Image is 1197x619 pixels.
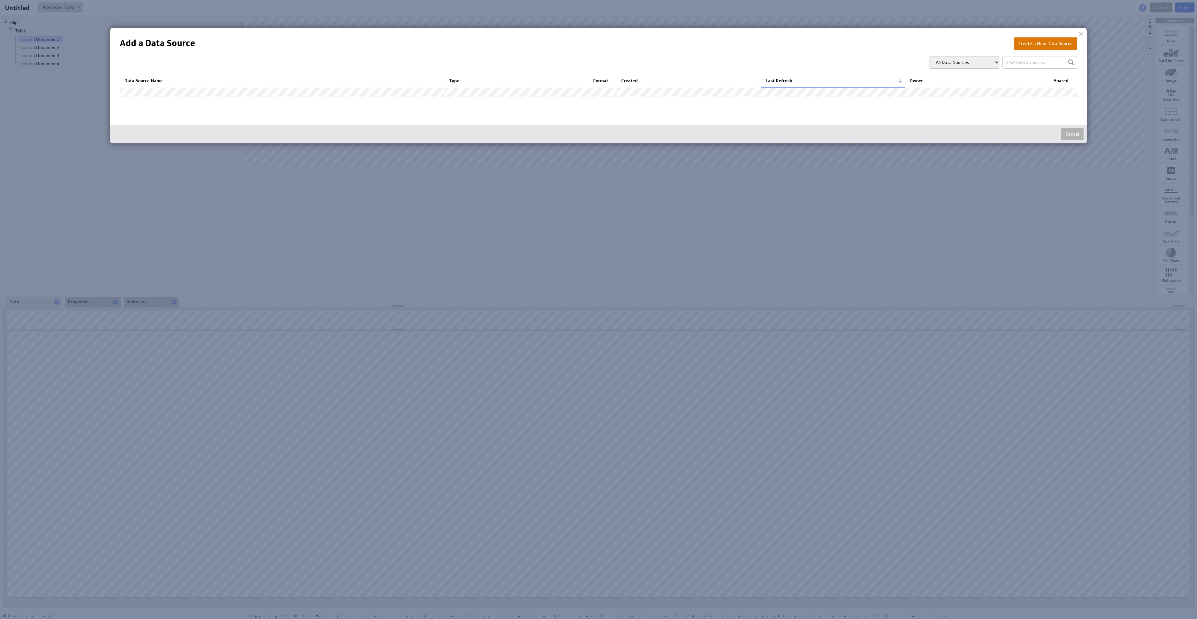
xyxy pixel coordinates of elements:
th: Data Source Name [120,75,445,87]
th: Type [445,75,589,87]
th: Created [617,75,761,87]
th: Shared [1049,75,1077,87]
button: Create a New Data Source [1014,37,1077,50]
th: Format [589,75,617,87]
th: Last Refresh [761,75,905,87]
input: Find a data source... [1002,56,1077,69]
h1: Add a Data Source [120,37,195,49]
button: Cancel [1061,128,1084,140]
th: Owner [905,75,1049,87]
